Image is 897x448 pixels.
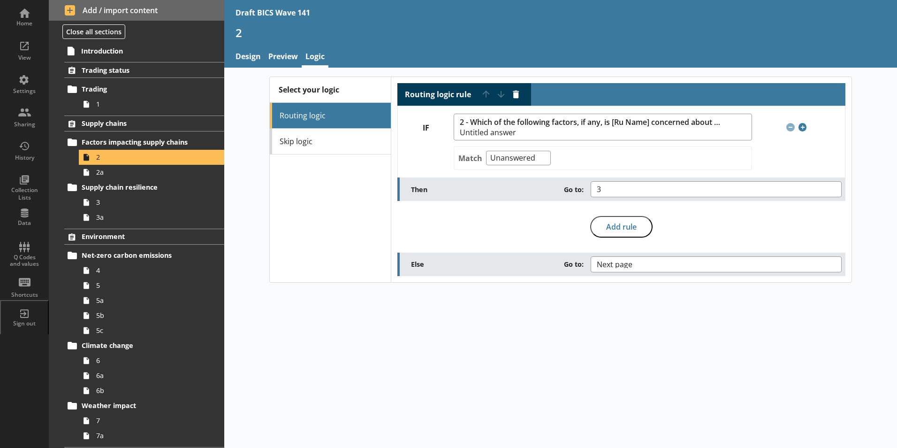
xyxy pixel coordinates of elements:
a: Net-zero carbon emissions [64,248,224,263]
a: Logic [302,47,328,68]
a: Design [232,47,265,68]
span: Trading [82,85,197,93]
li: Factors impacting supply chains22a [68,135,224,180]
span: 7a [96,431,200,440]
span: Environment [82,232,197,241]
div: View [8,54,41,62]
span: 3a [96,213,200,222]
span: Supply chain resilience [82,183,197,192]
div: Sharing [8,121,41,128]
a: 6b [79,383,224,398]
a: Preview [265,47,302,68]
li: Trading1 [68,82,224,112]
span: Climate change [82,341,197,350]
a: 5b [79,308,224,323]
span: Go to: [564,260,584,269]
a: 6 [79,353,224,368]
li: Net-zero carbon emissions455a5b5c [68,248,224,338]
a: 2 [79,150,224,165]
a: Introduction [64,43,224,58]
span: 1 [96,100,200,108]
a: 3a [79,210,224,225]
span: 3 [96,198,200,207]
li: Trading statusTrading1 [49,62,224,111]
label: Match [458,153,482,163]
li: Weather impact77a [68,398,224,443]
span: Trading status [82,66,197,75]
div: History [8,154,41,162]
button: 3 [591,181,842,197]
span: 3 [597,185,616,193]
span: 7 [96,416,200,425]
li: Supply chainsFactors impacting supply chains22aSupply chain resilience33a [49,116,224,225]
div: Home [8,20,41,27]
span: 6a [96,371,200,380]
a: 5a [79,293,224,308]
span: Next page [597,261,647,268]
li: Supply chain resilience33a [68,180,224,225]
span: Weather impact [82,401,197,410]
label: Then [411,185,590,194]
div: Collection Lists [8,186,41,201]
span: Untitled answer [460,129,721,136]
label: Routing logic rule [405,90,471,100]
div: Shortcuts [8,291,41,299]
a: Factors impacting supply chains [64,135,224,150]
div: Data [8,219,41,227]
a: Environment [64,229,224,245]
label: Else [411,260,590,269]
button: Close all sections [62,24,125,39]
a: 6a [79,368,224,383]
span: Net-zero carbon emissions [82,251,197,260]
div: Select your logic [270,77,391,103]
span: 2 - Which of the following factors, if any, is [Ru Name] concerned about impacting supply chains ... [460,118,721,127]
a: 3 [79,195,224,210]
span: 5b [96,311,200,320]
span: Factors impacting supply chains [82,138,197,147]
button: Next page [591,256,842,272]
a: Trading status [64,62,224,78]
a: Supply chain resilience [64,180,224,195]
li: Climate change66a6b [68,338,224,398]
a: Trading [64,82,224,97]
h1: 2 [236,25,886,40]
a: Skip logic [270,129,391,154]
button: 2 - Which of the following factors, if any, is [Ru Name] concerned about impacting supply chains ... [454,114,752,140]
a: Weather impact [64,398,224,413]
label: IF [398,123,454,133]
li: EnvironmentNet-zero carbon emissions455a5b5cClimate change66a6bWeather impact77a [49,229,224,443]
a: 7a [79,428,224,443]
div: Draft BICS Wave 141 [236,8,310,18]
div: Settings [8,87,41,95]
span: 5a [96,296,200,305]
a: Climate change [64,338,224,353]
a: 7 [79,413,224,428]
a: 4 [79,263,224,278]
a: 5c [79,323,224,338]
a: 1 [79,97,224,112]
button: Delete routing rule [509,87,524,102]
span: 4 [96,266,200,275]
a: Supply chains [64,116,224,131]
div: Q Codes and values [8,254,41,268]
a: 5 [79,278,224,293]
span: 2a [96,168,200,177]
span: 2 [96,153,200,162]
span: 6b [96,386,200,395]
span: Go to: [564,185,584,194]
span: 5 [96,281,200,290]
span: Introduction [81,46,197,55]
span: 6 [96,356,200,365]
a: 2a [79,165,224,180]
span: Add / import content [65,5,209,15]
span: 5c [96,326,200,335]
button: Add rule [590,216,653,238]
span: Supply chains [82,119,197,128]
div: Sign out [8,320,41,327]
